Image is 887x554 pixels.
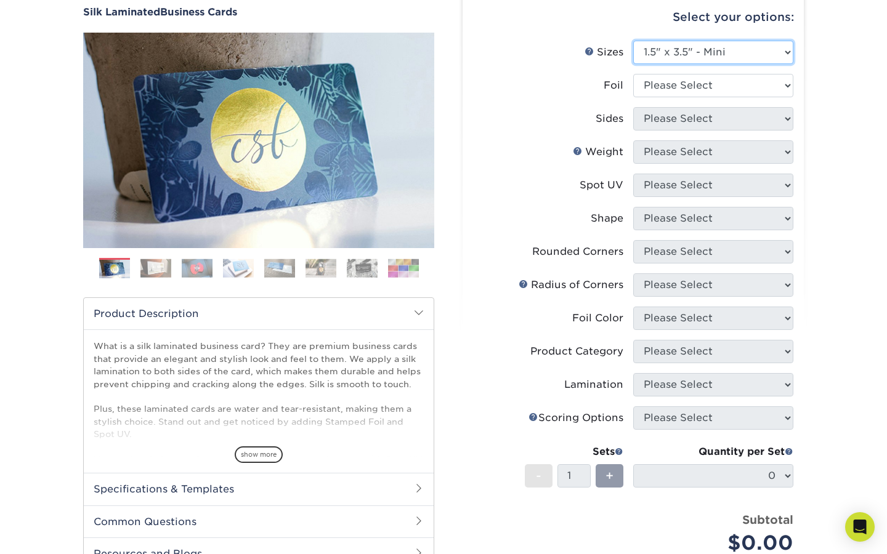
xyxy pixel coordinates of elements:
[306,259,336,278] img: Business Cards 06
[264,259,295,278] img: Business Cards 05
[564,377,623,392] div: Lamination
[388,259,419,278] img: Business Cards 08
[530,344,623,359] div: Product Category
[532,244,623,259] div: Rounded Corners
[84,473,434,505] h2: Specifications & Templates
[573,145,623,159] div: Weight
[83,6,434,18] h1: Business Cards
[83,6,434,18] a: Silk LaminatedBusiness Cards
[182,259,213,278] img: Business Cards 03
[596,111,623,126] div: Sides
[633,444,793,459] div: Quantity per Set
[742,513,793,526] strong: Subtotal
[347,259,378,278] img: Business Cards 07
[519,278,623,292] div: Radius of Corners
[606,467,614,485] span: +
[94,340,424,540] p: What is a silk laminated business card? They are premium business cards that provide an elegant a...
[84,505,434,537] h2: Common Questions
[591,211,623,226] div: Shape
[84,298,434,329] h2: Product Description
[536,467,541,485] span: -
[525,444,623,459] div: Sets
[580,178,623,193] div: Spot UV
[529,411,623,425] div: Scoring Options
[99,254,130,284] img: Business Cards 01
[585,45,623,60] div: Sizes
[572,311,623,326] div: Foil Color
[845,512,875,542] div: Open Intercom Messenger
[223,259,254,278] img: Business Cards 04
[140,259,171,278] img: Business Cards 02
[604,78,623,93] div: Foil
[235,446,283,463] span: show more
[83,6,160,18] span: Silk Laminated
